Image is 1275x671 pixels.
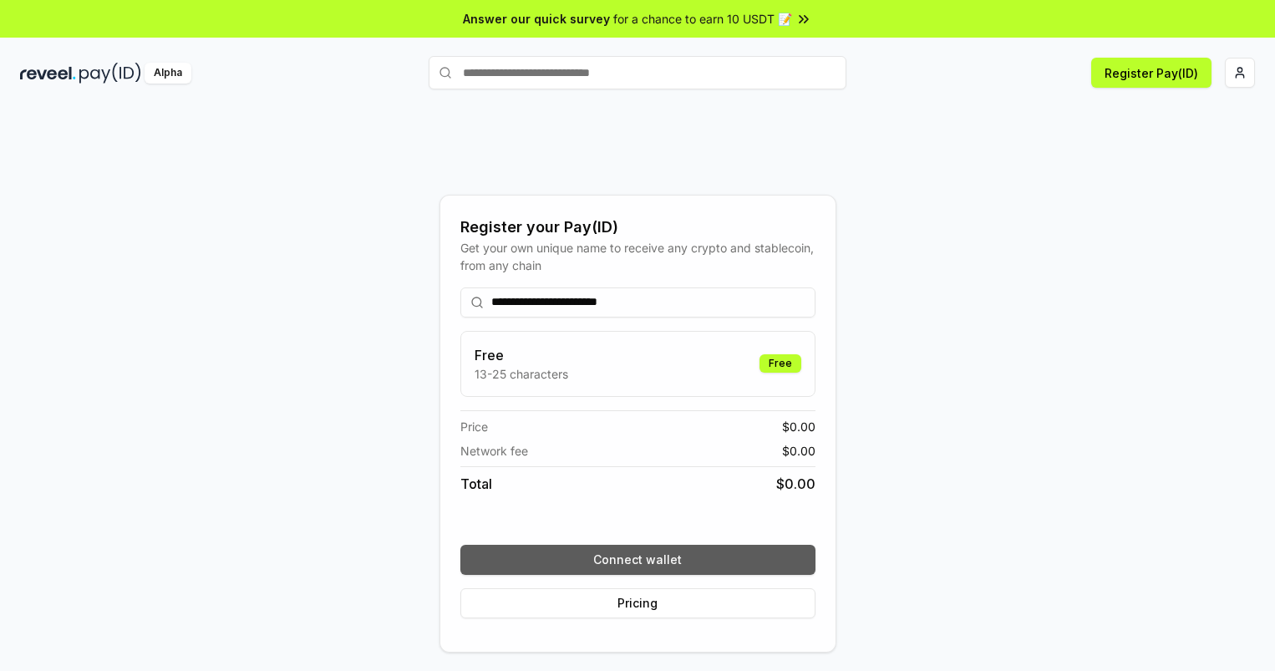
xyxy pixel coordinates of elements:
[1091,58,1212,88] button: Register Pay(ID)
[613,10,792,28] span: for a chance to earn 10 USDT 📝
[79,63,141,84] img: pay_id
[460,474,492,494] span: Total
[759,354,801,373] div: Free
[460,239,815,274] div: Get your own unique name to receive any crypto and stablecoin, from any chain
[460,545,815,575] button: Connect wallet
[460,442,528,460] span: Network fee
[776,474,815,494] span: $ 0.00
[475,345,568,365] h3: Free
[460,216,815,239] div: Register your Pay(ID)
[463,10,610,28] span: Answer our quick survey
[20,63,76,84] img: reveel_dark
[782,442,815,460] span: $ 0.00
[145,63,191,84] div: Alpha
[460,418,488,435] span: Price
[460,588,815,618] button: Pricing
[475,365,568,383] p: 13-25 characters
[782,418,815,435] span: $ 0.00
